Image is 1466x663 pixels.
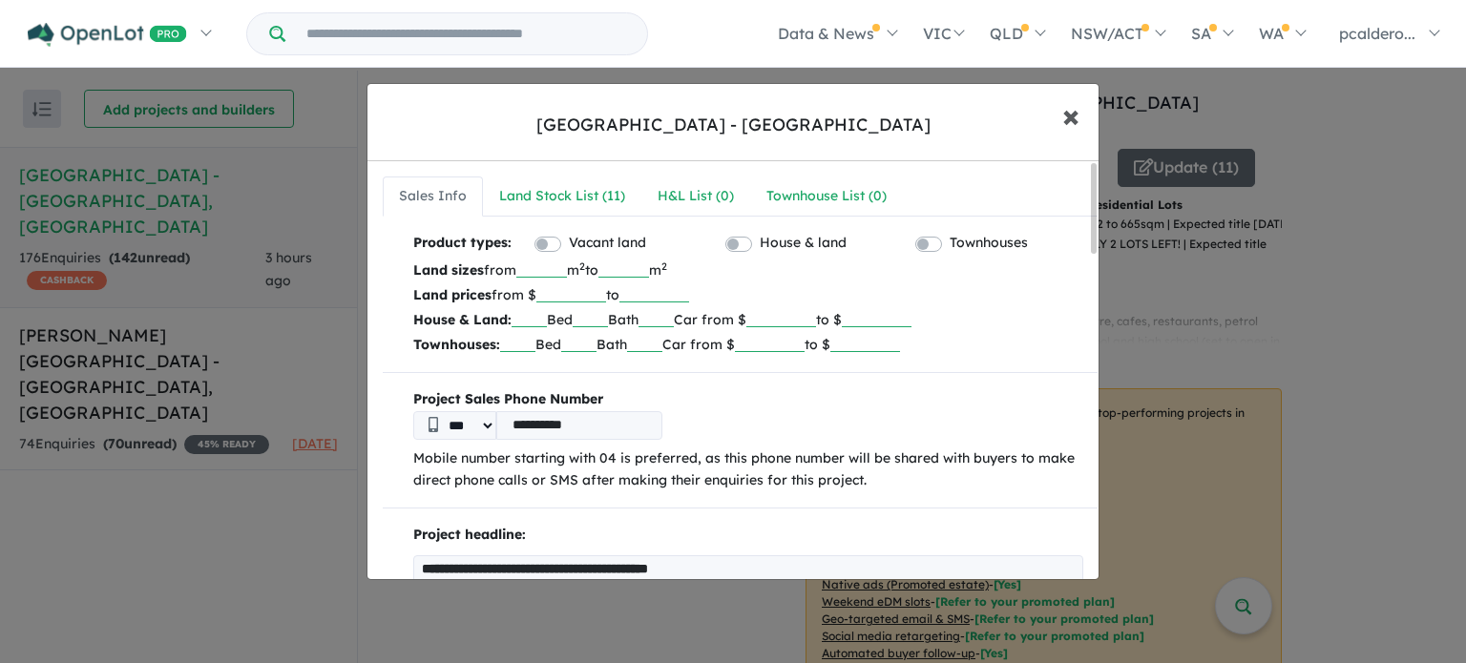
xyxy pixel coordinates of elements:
[289,13,643,54] input: Try estate name, suburb, builder or developer
[536,113,931,137] div: [GEOGRAPHIC_DATA] - [GEOGRAPHIC_DATA]
[413,447,1083,493] p: Mobile number starting with 04 is preferred, as this phone number will be shared with buyers to m...
[569,232,646,255] label: Vacant land
[579,259,585,273] sup: 2
[950,232,1028,255] label: Townhouses
[1339,24,1415,43] span: pcaldero...
[413,524,1083,547] p: Project headline:
[413,311,512,328] b: House & Land:
[399,185,467,208] div: Sales Info
[413,388,1083,411] b: Project Sales Phone Number
[413,307,1083,332] p: Bed Bath Car from $ to $
[413,258,1083,282] p: from m to m
[413,261,484,279] b: Land sizes
[413,232,512,258] b: Product types:
[658,185,734,208] div: H&L List ( 0 )
[413,336,500,353] b: Townhouses:
[28,23,187,47] img: Openlot PRO Logo White
[766,185,887,208] div: Townhouse List ( 0 )
[413,332,1083,357] p: Bed Bath Car from $ to $
[661,259,667,273] sup: 2
[413,282,1083,307] p: from $ to
[1062,94,1079,135] span: ×
[429,417,438,432] img: Phone icon
[413,286,492,303] b: Land prices
[760,232,847,255] label: House & land
[499,185,625,208] div: Land Stock List ( 11 )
